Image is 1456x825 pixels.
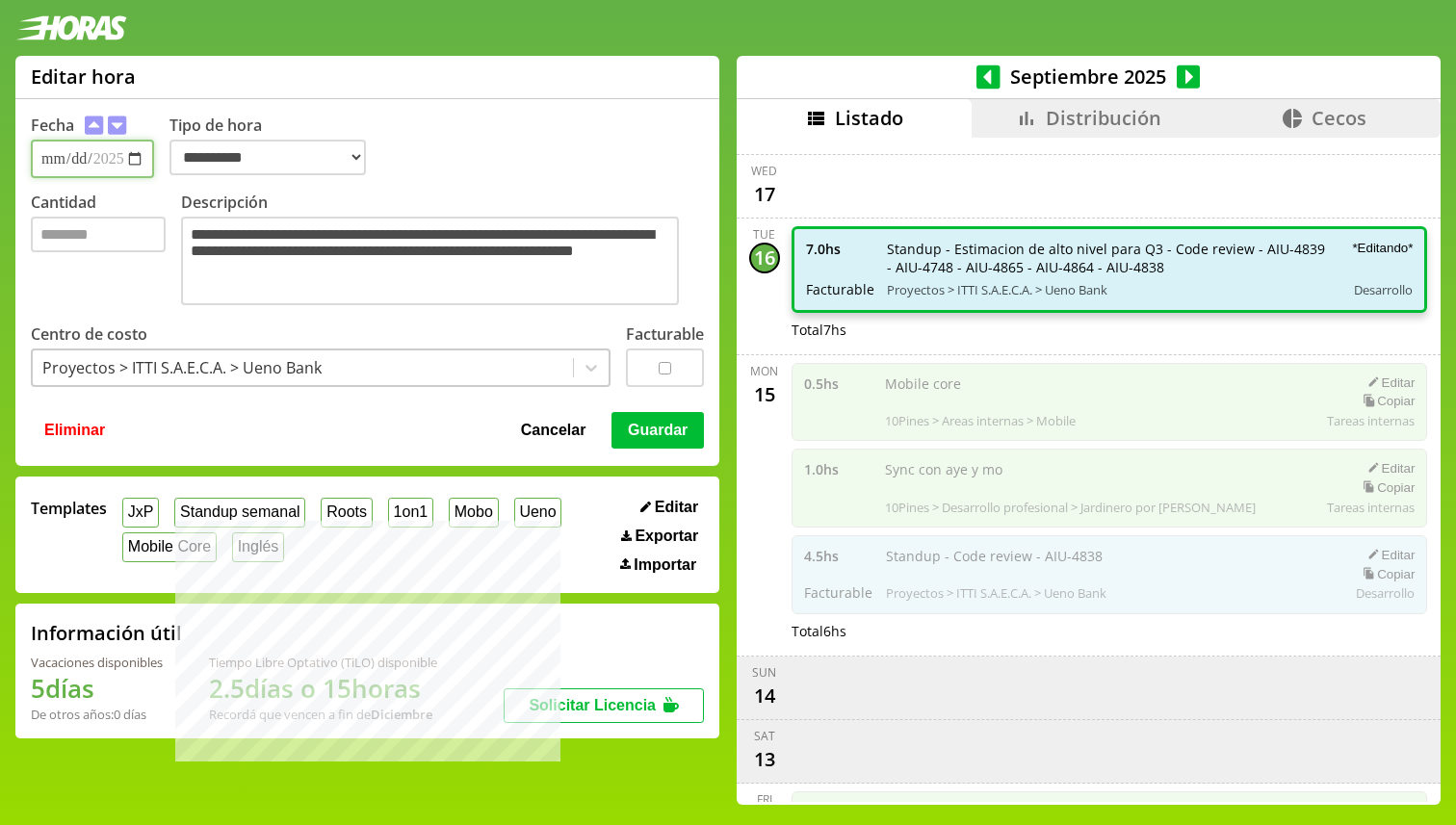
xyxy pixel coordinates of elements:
[39,412,111,449] button: Eliminar
[174,498,305,528] button: Standup semanal
[504,688,704,723] button: Solicitar Licencia
[321,498,372,528] button: Roots
[655,499,698,516] span: Editar
[31,654,163,671] div: Vacaciones disponibles
[615,527,704,546] button: Exportar
[31,323,147,345] label: Centro de costo
[749,744,780,775] div: 13
[514,498,562,528] button: Ueno
[449,498,499,528] button: Mobo
[757,791,772,808] div: Fri
[835,105,903,131] span: Listado
[750,363,778,379] div: Mon
[31,192,181,310] label: Cantidad
[792,321,1428,339] div: Total 7 hs
[388,498,433,528] button: 1on1
[749,179,780,210] div: 17
[181,192,704,310] label: Descripción
[752,664,776,681] div: Sun
[42,357,322,378] div: Proyectos > ITTI S.A.E.C.A. > Ueno Bank
[31,620,182,646] h2: Información útil
[515,412,592,449] button: Cancelar
[753,226,775,243] div: Tue
[15,15,127,40] img: logotipo
[31,706,163,723] div: De otros años: 0 días
[232,532,284,562] button: Inglés
[754,728,775,744] div: Sat
[611,412,704,449] button: Guardar
[792,622,1428,640] div: Total 6 hs
[634,556,696,574] span: Importar
[31,64,136,90] h1: Editar hora
[122,532,217,562] button: Mobile Core
[181,217,679,305] textarea: Descripción
[122,498,159,528] button: JxP
[209,654,437,671] div: Tiempo Libre Optativo (TiLO) disponible
[751,163,777,179] div: Wed
[1001,64,1177,90] span: Septiembre 2025
[635,528,698,545] span: Exportar
[749,681,780,711] div: 14
[749,379,780,410] div: 15
[31,115,74,136] label: Fecha
[371,706,432,723] b: Diciembre
[635,498,704,517] button: Editar
[1046,105,1161,131] span: Distribución
[749,243,780,273] div: 16
[1312,105,1366,131] span: Cecos
[626,323,704,345] label: Facturable
[31,671,163,706] h1: 5 días
[31,217,166,252] input: Cantidad
[209,706,437,723] div: Recordá que vencen a fin de
[529,697,656,713] span: Solicitar Licencia
[737,138,1441,802] div: scrollable content
[209,671,437,706] h1: 2.5 días o 15 horas
[169,140,366,175] select: Tipo de hora
[169,115,381,178] label: Tipo de hora
[31,498,107,519] span: Templates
